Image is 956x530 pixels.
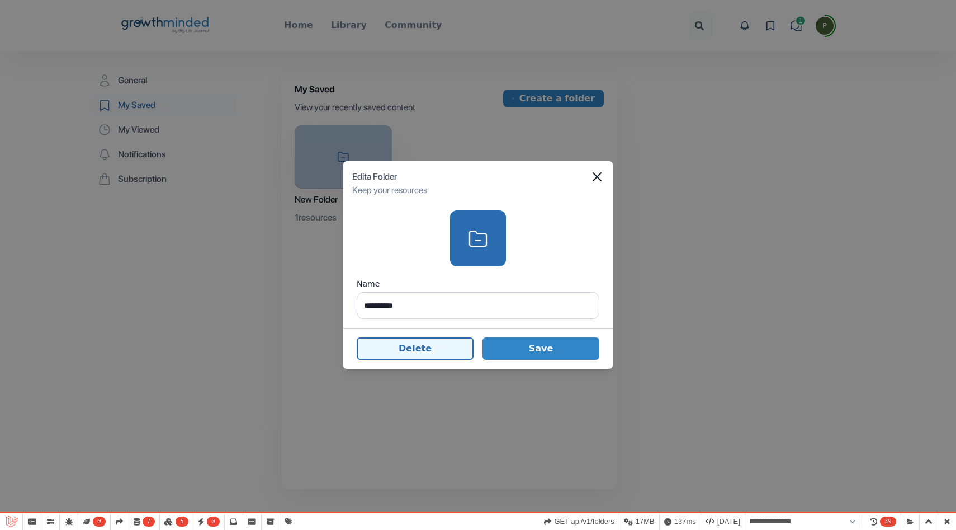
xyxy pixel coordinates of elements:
button: Delete [357,337,474,360]
button: Close [593,172,602,181]
span: 0 [207,517,220,527]
span: 7 [143,517,155,527]
label: Name [357,280,599,288]
span: 39 [880,517,896,527]
span: 0 [93,517,106,527]
button: Save [482,337,599,360]
div: Keep your resources [352,184,604,197]
div: Edit a Folder [352,170,604,184]
span: 5 [176,517,188,527]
